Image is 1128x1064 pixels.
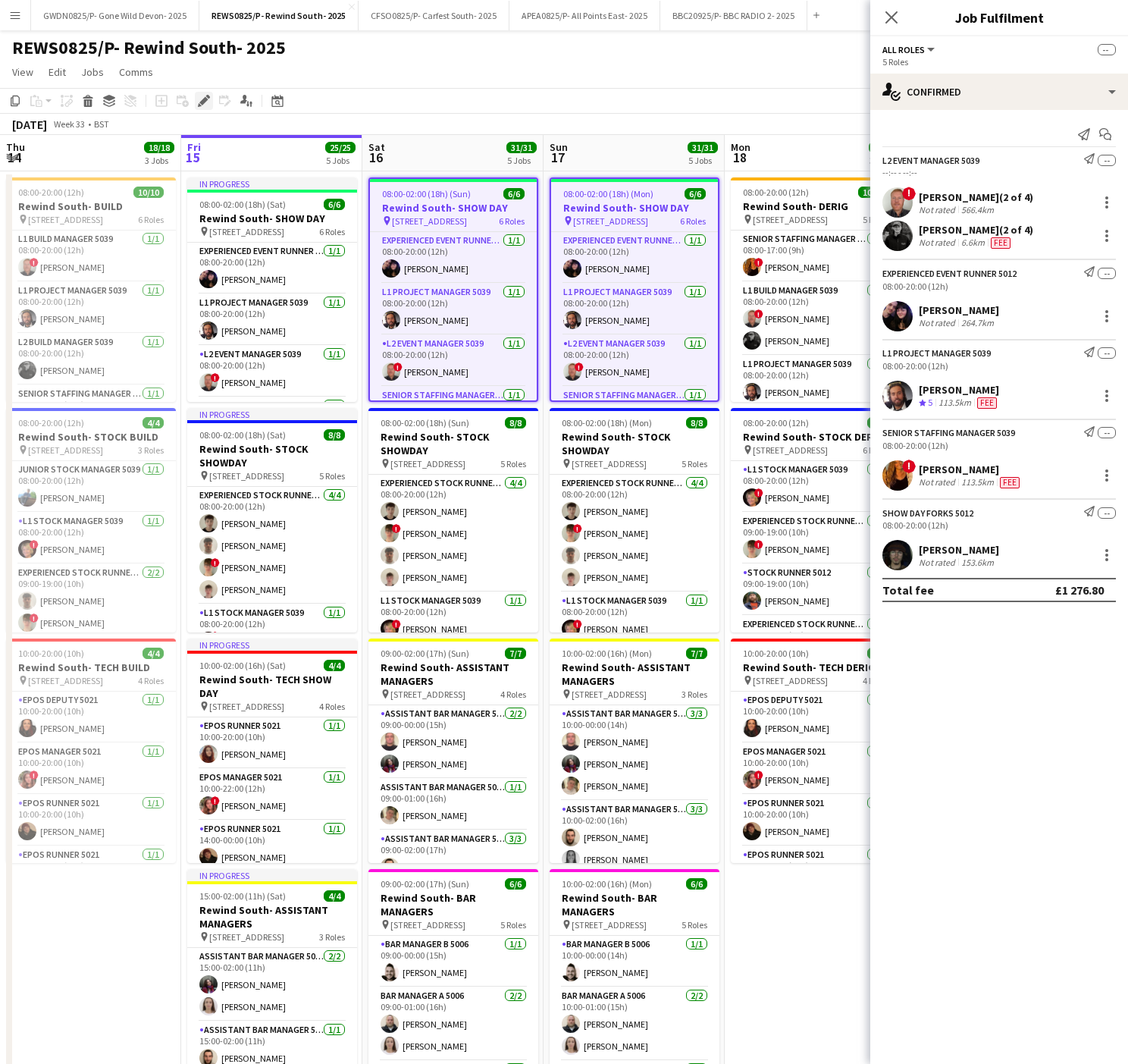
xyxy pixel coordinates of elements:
[6,639,176,863] div: 10:00-20:00 (10h)4/4Rewind South- TECH BUILD [STREET_ADDRESS]4 RolesEPOS Deputy 50211/110:00-20:0...
[500,458,526,469] span: 5 Roles
[550,801,719,896] app-card-role: Assistant Bar Manager 50063/310:00-02:00 (16h)[PERSON_NAME][PERSON_NAME]
[562,648,652,659] span: 10:00-02:00 (16h) (Mon)
[187,243,357,294] app-card-role: Experienced Event Runner 50121/108:00-20:00 (12h)[PERSON_NAME]
[324,660,345,671] span: 4/4
[6,795,176,846] app-card-role: EPOS Runner 50211/110:00-20:00 (10h)[PERSON_NAME]
[6,846,176,898] app-card-role: EPOS Runner 50211/110:00-20:00 (10h)
[505,417,526,428] span: 8/8
[935,397,974,410] div: 113.5km
[187,408,357,632] app-job-card: In progress08:00-02:00 (18h) (Sat)8/8Rewind South- STOCK SHOWDAY [STREET_ADDRESS]5 RolesExperienc...
[6,408,176,632] app-job-card: 08:00-20:00 (12h)4/4Rewind South- STOCK BUILD [STREET_ADDRESS]3 RolesJunior Stock Manager 50391/1...
[977,397,997,409] span: Fee
[500,689,526,700] span: 4 Roles
[199,890,286,902] span: 15:00-02:00 (11h) (Sat)
[1098,44,1116,55] span: --
[368,705,538,779] app-card-role: Assistant Bar Manager 50062/209:00-00:00 (15h)[PERSON_NAME][PERSON_NAME]
[133,187,164,198] span: 10/10
[368,408,538,632] app-job-card: 08:00-02:00 (18h) (Sun)8/8Rewind South- STOCK SHOWDAY [STREET_ADDRESS]5 RolesExperienced Stock Ru...
[503,188,525,199] span: 6/6
[550,408,719,632] div: 08:00-02:00 (18h) (Mon)8/8Rewind South- STOCK SHOWDAY [STREET_ADDRESS]5 RolesExperienced Stock Ru...
[199,199,286,210] span: 08:00-02:00 (18h) (Sat)
[919,476,958,488] div: Not rated
[882,360,1116,372] div: 08:00-20:00 (12h)
[50,118,88,130] span: Week 33
[30,614,39,623] span: !
[6,513,176,564] app-card-role: L1 Stock Manager 50391/108:00-20:00 (12h)![PERSON_NAME]
[1098,155,1116,166] span: --
[858,187,888,198] span: 10/10
[731,795,901,846] app-card-role: EPOS Runner 50211/110:00-20:00 (10h)[PERSON_NAME]
[562,878,652,890] span: 10:00-02:00 (16h) (Mon)
[113,62,159,82] a: Comms
[211,632,220,641] span: !
[324,890,345,902] span: 4/4
[12,117,47,132] div: [DATE]
[368,430,538,457] h3: Rewind South- STOCK SHOWDAY
[680,215,706,227] span: 6 Roles
[731,639,901,863] app-job-card: 10:00-20:00 (10h)4/4Rewind South- TECH DERIG [STREET_ADDRESS]4 RolesEPOS Deputy 50211/110:00-20:0...
[211,558,220,567] span: !
[731,356,901,407] app-card-role: L1 Project Manager 50391/108:00-20:00 (12h)[PERSON_NAME]
[753,214,828,225] span: [STREET_ADDRESS]
[187,408,357,420] div: In progress
[686,648,707,659] span: 7/7
[754,540,763,549] span: !
[185,149,201,166] span: 15
[550,140,568,154] span: Sun
[505,878,526,890] span: 6/6
[392,524,401,533] span: !
[187,639,357,651] div: In progress
[870,74,1128,110] div: Confirmed
[509,1,660,30] button: APEA0825/P- All Points East- 2025
[660,1,807,30] button: BBC20925/P- BBC RADIO 2- 2025
[882,44,925,55] span: All roles
[753,444,828,456] span: [STREET_ADDRESS]
[958,557,997,568] div: 153.6km
[499,215,525,227] span: 6 Roles
[6,282,176,334] app-card-role: L1 Project Manager 50391/108:00-20:00 (12h)[PERSON_NAME]
[869,142,899,153] span: 20/20
[209,470,284,482] span: [STREET_ADDRESS]
[370,335,537,387] app-card-role: L2 Event Manager 50391/108:00-20:00 (12h)![PERSON_NAME]
[368,661,538,688] h3: Rewind South- ASSISTANT MANAGERS
[187,769,357,821] app-card-role: EPOS Manager 50211/110:00-22:00 (12h)![PERSON_NAME]
[319,226,345,237] span: 6 Roles
[143,648,164,659] span: 4/4
[575,363,584,372] span: !
[211,796,220,805] span: !
[551,284,718,335] app-card-role: L1 Project Manager 50391/108:00-20:00 (12h)[PERSON_NAME]
[563,188,653,199] span: 08:00-02:00 (18h) (Mon)
[550,475,719,592] app-card-role: Experienced Stock Runner 50124/408:00-20:00 (12h)[PERSON_NAME]![PERSON_NAME][PERSON_NAME][PERSON_...
[731,231,901,282] app-card-role: Senior Staffing Manager 50391/108:00-17:00 (9h)![PERSON_NAME]
[28,214,103,225] span: [STREET_ADDRESS]
[1098,507,1116,519] span: --
[6,461,176,513] app-card-role: Junior Stock Manager 50391/108:00-20:00 (12h)[PERSON_NAME]
[119,65,153,79] span: Comms
[187,821,357,872] app-card-role: EPOS Runner 50211/114:00-00:00 (10h)[PERSON_NAME]
[882,268,1017,279] div: Experienced Event Runner 5012
[731,408,901,632] div: 08:00-20:00 (12h)6/6Rewind South- STOCK DERIG [STREET_ADDRESS]6 RolesL1 Stock Manager 50391/108:0...
[928,397,932,408] span: 5
[199,1,359,30] button: REWS0825/P- Rewind South- 2025
[743,417,809,428] span: 08:00-20:00 (12h)
[731,199,901,213] h3: Rewind South- DERIG
[187,177,357,402] app-job-card: In progress08:00-02:00 (18h) (Sat)6/6Rewind South- SHOW DAY [STREET_ADDRESS]6 RolesExperienced Ev...
[18,417,84,428] span: 08:00-20:00 (12h)
[882,507,973,519] div: Show Day Forks 5012
[6,177,176,402] app-job-card: 08:00-20:00 (12h)10/10Rewind South- BUILD [STREET_ADDRESS]6 RolesL1 Build Manager 50391/108:00-20...
[562,417,652,428] span: 08:00-02:00 (18h) (Mon)
[572,689,647,700] span: [STREET_ADDRESS]
[685,188,706,199] span: 6/6
[919,463,1023,476] div: [PERSON_NAME]
[368,639,538,863] div: 09:00-02:00 (17h) (Sun)7/7Rewind South- ASSISTANT MANAGERS [STREET_ADDRESS]4 RolesAssistant Bar M...
[743,648,809,659] span: 10:00-20:00 (10h)
[882,281,1116,292] div: 08:00-20:00 (12h)
[919,383,1000,397] div: [PERSON_NAME]
[6,743,176,795] app-card-role: EPOS Manager 50211/110:00-20:00 (10h)![PERSON_NAME]
[143,417,164,428] span: 4/4
[753,675,828,686] span: [STREET_ADDRESS]
[392,215,467,227] span: [STREET_ADDRESS]
[368,779,538,830] app-card-role: Assistant Bar Manager 50061/109:00-01:00 (16h)[PERSON_NAME]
